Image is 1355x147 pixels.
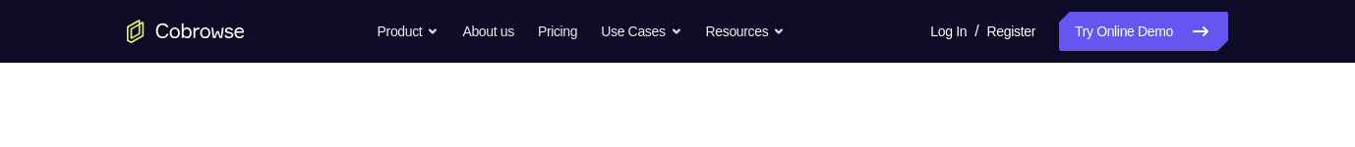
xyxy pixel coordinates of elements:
a: About us [462,12,513,51]
button: Use Cases [601,12,681,51]
a: Try Online Demo [1059,12,1228,51]
a: Pricing [538,12,577,51]
button: Resources [706,12,786,51]
span: / [974,20,978,43]
button: Product [378,12,440,51]
a: Log In [930,12,967,51]
a: Go to the home page [127,20,245,43]
a: Register [987,12,1035,51]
